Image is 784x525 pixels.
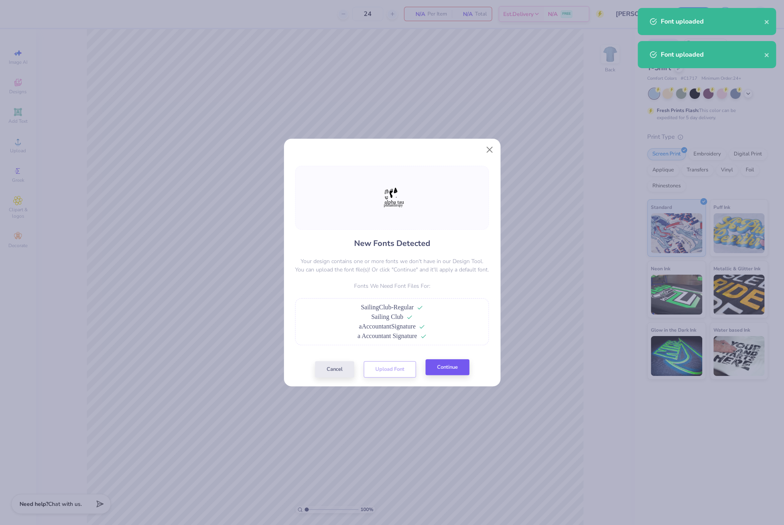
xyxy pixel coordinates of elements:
[354,238,430,249] h4: New Fonts Detected
[661,17,764,26] div: Font uploaded
[425,359,469,376] button: Continue
[357,332,417,339] span: a Accountant Signature
[295,282,489,290] p: Fonts We Need Font Files For:
[764,50,770,59] button: close
[764,17,770,26] button: close
[371,313,403,320] span: Sailing Club
[295,257,489,274] p: Your design contains one or more fonts we don't have in our Design Tool. You can upload the font ...
[361,304,414,311] span: SailingClub-Regular
[359,323,416,330] span: aAccountantSignature
[661,50,764,59] div: Font uploaded
[482,142,497,157] button: Close
[315,361,354,378] button: Cancel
